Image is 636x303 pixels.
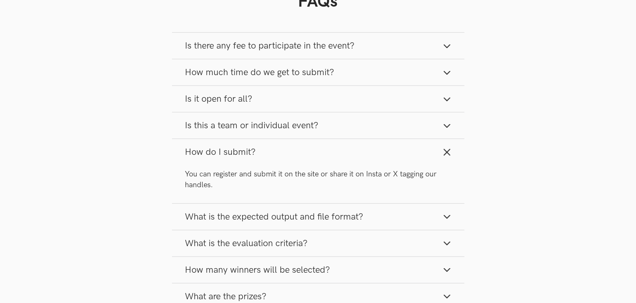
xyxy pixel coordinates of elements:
span: How many winners will be selected? [185,264,330,276]
span: What is the expected output and file format? [185,211,363,222]
span: Is it open for all? [185,93,253,105]
button: Is this a team or individual event? [172,112,464,139]
p: You can register and submit it on the site or share it on Insta or X tagging our handles. [185,169,451,190]
button: How much time do we get to submit? [172,59,464,86]
span: Is this a team or individual event? [185,120,319,131]
span: How do I submit? [185,147,256,158]
button: What is the evaluation criteria? [172,230,464,257]
button: How do I submit? [172,139,464,165]
button: Is it open for all? [172,86,464,112]
button: What is the expected output and file format? [172,204,464,230]
span: How much time do we get to submit? [185,67,334,78]
span: What are the prizes? [185,291,267,302]
span: Is there any fee to participate in the event? [185,40,355,51]
span: What is the evaluation criteria? [185,238,308,249]
button: Is there any fee to participate in the event? [172,33,464,59]
button: How many winners will be selected? [172,257,464,283]
div: How do I submit? [172,165,464,203]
